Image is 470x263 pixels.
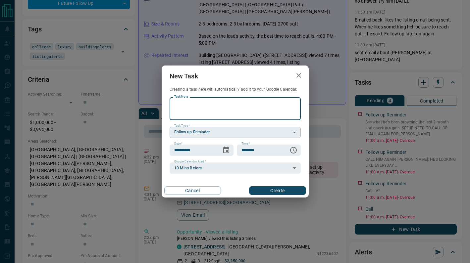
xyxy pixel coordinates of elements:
[174,124,190,128] label: Task Type
[174,142,183,146] label: Date
[170,87,301,92] p: Creating a task here will automatically add it to your Google Calendar.
[287,144,300,157] button: Choose time, selected time is 6:00 AM
[164,186,221,195] button: Cancel
[170,162,301,174] div: 10 Mins Before
[174,159,206,164] label: Google Calendar Alert
[249,186,306,195] button: Create
[174,95,188,99] label: Task Note
[220,144,233,157] button: Choose date, selected date is Oct 15, 2025
[162,66,206,87] h2: New Task
[170,127,301,138] div: Follow up Reminder
[241,142,250,146] label: Time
